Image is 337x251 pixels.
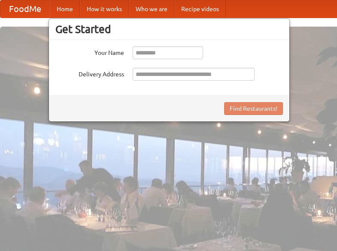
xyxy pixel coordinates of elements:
[55,46,124,57] label: Your Name
[224,102,283,115] button: Find Restaurants!
[50,0,80,18] a: Home
[174,0,226,18] a: Recipe videos
[80,0,129,18] a: How it works
[55,68,124,79] label: Delivery Address
[0,0,50,18] a: FoodMe
[129,0,174,18] a: Who we are
[55,23,283,36] h3: Get Started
